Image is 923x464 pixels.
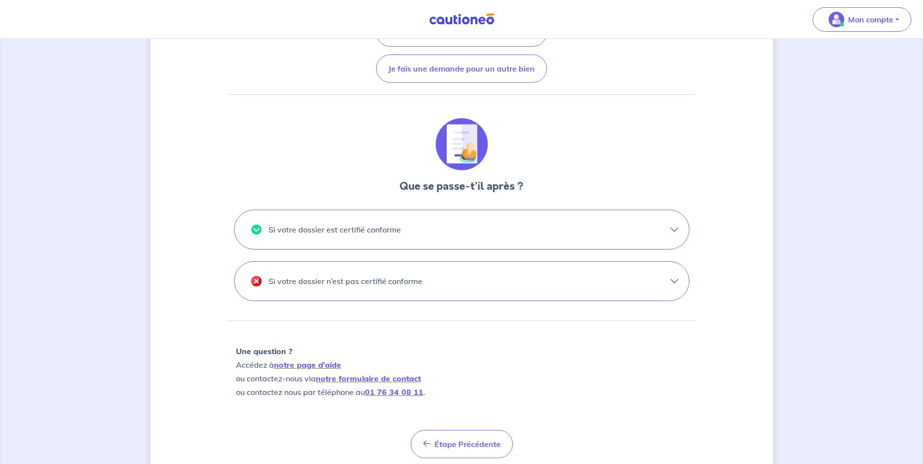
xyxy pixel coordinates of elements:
a: notre formulaire de contact [316,374,421,383]
a: 01 76 34 08 11 [365,387,423,397]
img: illu_document_valid.svg [435,118,488,171]
button: illu_valid.svgSi votre dossier est certifié conforme [235,210,689,249]
p: Si votre dossier n’est pas certifié conforme [269,273,422,289]
button: Étape Précédente [411,430,513,458]
h3: Que se passe-t’il après ? [399,178,524,194]
img: Cautioneo [425,13,498,25]
img: illu_valid.svg [251,225,262,235]
span: Étape Précédente [434,439,501,449]
img: illu_account_valid_menu.svg [829,12,844,27]
p: Accédez à ou contactez-nous via ou contactez nous par téléphone au . [236,344,688,399]
p: Mon compte [848,14,893,25]
button: Je fais une demande pour un autre bien [376,54,547,83]
img: illu_cancel.svg [251,276,262,286]
p: Si votre dossier est certifié conforme [269,222,401,237]
strong: Une question ? [236,346,292,356]
button: illu_account_valid_menu.svgMon compte [813,7,911,32]
button: illu_cancel.svgSi votre dossier n’est pas certifié conforme [235,262,689,301]
a: notre page d’aide [274,360,341,370]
